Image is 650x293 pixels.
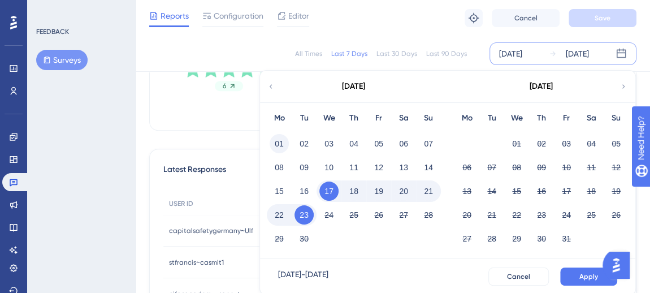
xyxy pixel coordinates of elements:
span: Latest Responses [163,163,226,183]
button: 02 [532,134,551,153]
div: Fr [366,111,391,125]
button: 26 [369,205,388,225]
button: 06 [457,158,476,177]
button: 11 [344,158,363,177]
div: Su [416,111,441,125]
div: Sa [391,111,416,125]
button: 03 [319,134,339,153]
button: Cancel [488,268,549,286]
button: 24 [557,205,576,225]
span: stfrancis~casmit1 [169,258,224,267]
button: 02 [294,134,314,153]
button: 27 [394,205,413,225]
button: 01 [507,134,526,153]
div: We [504,111,529,125]
div: [DATE] [566,47,589,61]
button: 09 [294,158,314,177]
button: 17 [557,182,576,201]
iframe: UserGuiding AI Assistant Launcher [603,248,636,282]
button: 28 [482,229,501,248]
div: [DATE] [530,80,553,93]
span: Need Help? [27,3,71,16]
span: Configuration [214,9,263,23]
button: Save [569,9,636,27]
button: Surveys [36,50,88,70]
button: 17 [319,182,339,201]
div: Last 90 Days [426,49,467,58]
button: 10 [319,158,339,177]
div: FEEDBACK [36,27,69,36]
button: 04 [344,134,363,153]
button: 16 [294,182,314,201]
button: 04 [582,134,601,153]
div: Mo [267,111,292,125]
div: Th [341,111,366,125]
div: [DATE] [499,47,522,61]
button: 21 [482,205,501,225]
button: 26 [606,205,626,225]
button: 22 [270,205,289,225]
button: 08 [270,158,289,177]
span: 6 [223,81,226,91]
button: 06 [394,134,413,153]
div: Last 30 Days [376,49,417,58]
div: [DATE] - [DATE] [278,268,328,286]
button: 15 [507,182,526,201]
button: 15 [270,182,289,201]
button: 30 [294,229,314,248]
button: 12 [606,158,626,177]
div: We [317,111,341,125]
button: 19 [606,182,626,201]
span: Save [595,14,610,23]
button: 08 [507,158,526,177]
div: Last 7 Days [331,49,367,58]
button: 12 [369,158,388,177]
button: 14 [419,158,438,177]
button: 11 [582,158,601,177]
button: 05 [606,134,626,153]
button: 14 [482,182,501,201]
button: 07 [482,158,501,177]
button: 13 [457,182,476,201]
button: 23 [294,205,314,225]
button: 16 [532,182,551,201]
span: capitalsafetygermany~Ulf [169,226,253,235]
button: 29 [507,229,526,248]
button: 27 [457,229,476,248]
span: Reports [161,9,189,23]
div: [DATE] [342,80,365,93]
div: Sa [579,111,604,125]
div: Tu [479,111,504,125]
button: 05 [369,134,388,153]
button: 13 [394,158,413,177]
button: 20 [457,205,476,225]
span: Editor [288,9,309,23]
button: 29 [270,229,289,248]
button: 30 [532,229,551,248]
span: Cancel [514,14,538,23]
button: 23 [532,205,551,225]
button: 18 [344,182,363,201]
button: 24 [319,205,339,225]
button: 25 [344,205,363,225]
div: Mo [454,111,479,125]
button: Cancel [492,9,560,27]
button: 31 [557,229,576,248]
button: 21 [419,182,438,201]
span: USER ID [169,199,193,208]
button: 10 [557,158,576,177]
button: 20 [394,182,413,201]
button: 09 [532,158,551,177]
span: Apply [579,272,598,281]
button: 22 [507,205,526,225]
button: 01 [270,134,289,153]
button: 07 [419,134,438,153]
button: 18 [582,182,601,201]
div: Fr [554,111,579,125]
button: 25 [582,205,601,225]
div: All Times [295,49,322,58]
span: Cancel [507,272,530,281]
div: Su [604,111,629,125]
div: Tu [292,111,317,125]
